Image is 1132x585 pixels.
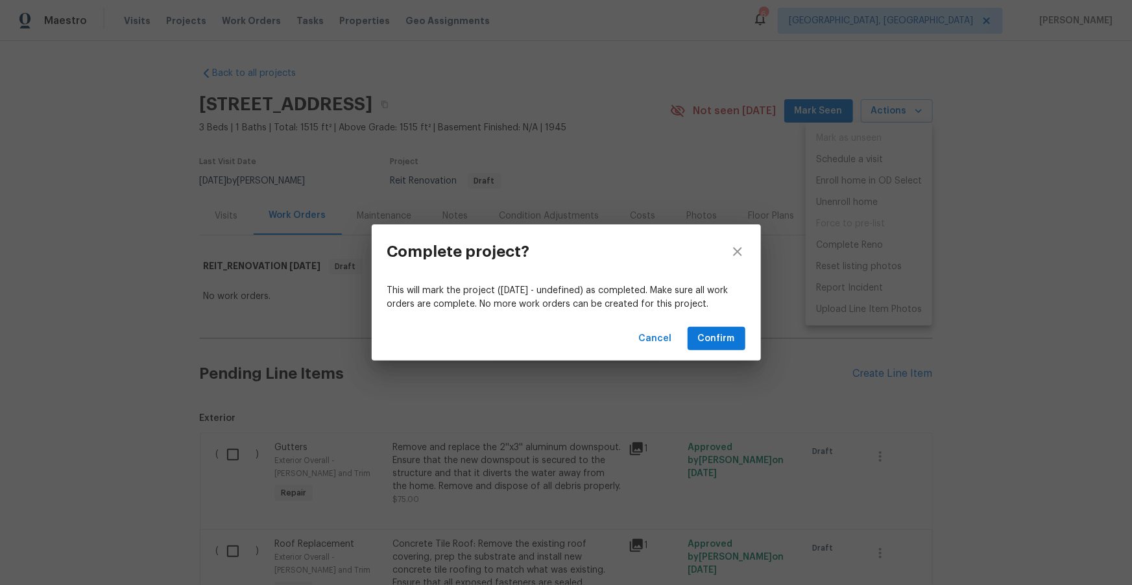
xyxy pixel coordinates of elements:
[688,327,745,351] button: Confirm
[698,331,735,347] span: Confirm
[714,224,761,279] button: close
[387,243,530,261] h3: Complete project?
[639,331,672,347] span: Cancel
[634,327,677,351] button: Cancel
[387,284,745,311] p: This will mark the project ([DATE] - undefined) as completed. Make sure all work orders are compl...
